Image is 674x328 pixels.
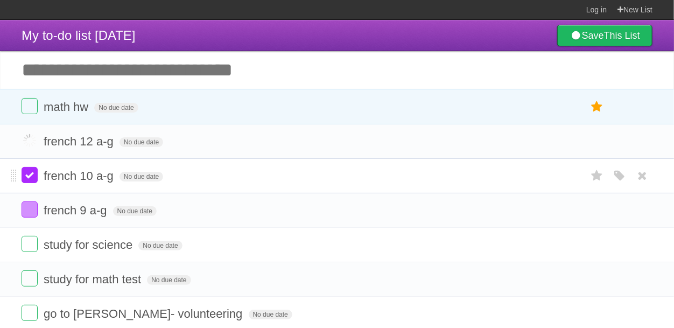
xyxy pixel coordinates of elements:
span: french 12 a-g [44,135,116,148]
label: Done [22,270,38,287]
span: study for math test [44,273,144,286]
span: french 9 a-g [44,204,109,217]
span: No due date [147,275,191,285]
label: Done [22,201,38,218]
b: This List [604,30,640,41]
span: No due date [138,241,182,250]
span: french 10 a-g [44,169,116,183]
label: Done [22,132,38,149]
span: go to [PERSON_NAME]- volunteering [44,307,245,320]
a: SaveThis List [557,25,652,46]
label: Star task [587,167,607,185]
span: My to-do list [DATE] [22,28,136,43]
span: No due date [113,206,157,216]
span: No due date [249,310,292,319]
span: No due date [120,172,163,182]
span: math hw [44,100,91,114]
span: study for science [44,238,135,252]
span: No due date [120,137,163,147]
label: Star task [587,98,607,116]
label: Done [22,236,38,252]
label: Done [22,305,38,321]
label: Done [22,98,38,114]
label: Done [22,167,38,183]
span: No due date [94,103,138,113]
